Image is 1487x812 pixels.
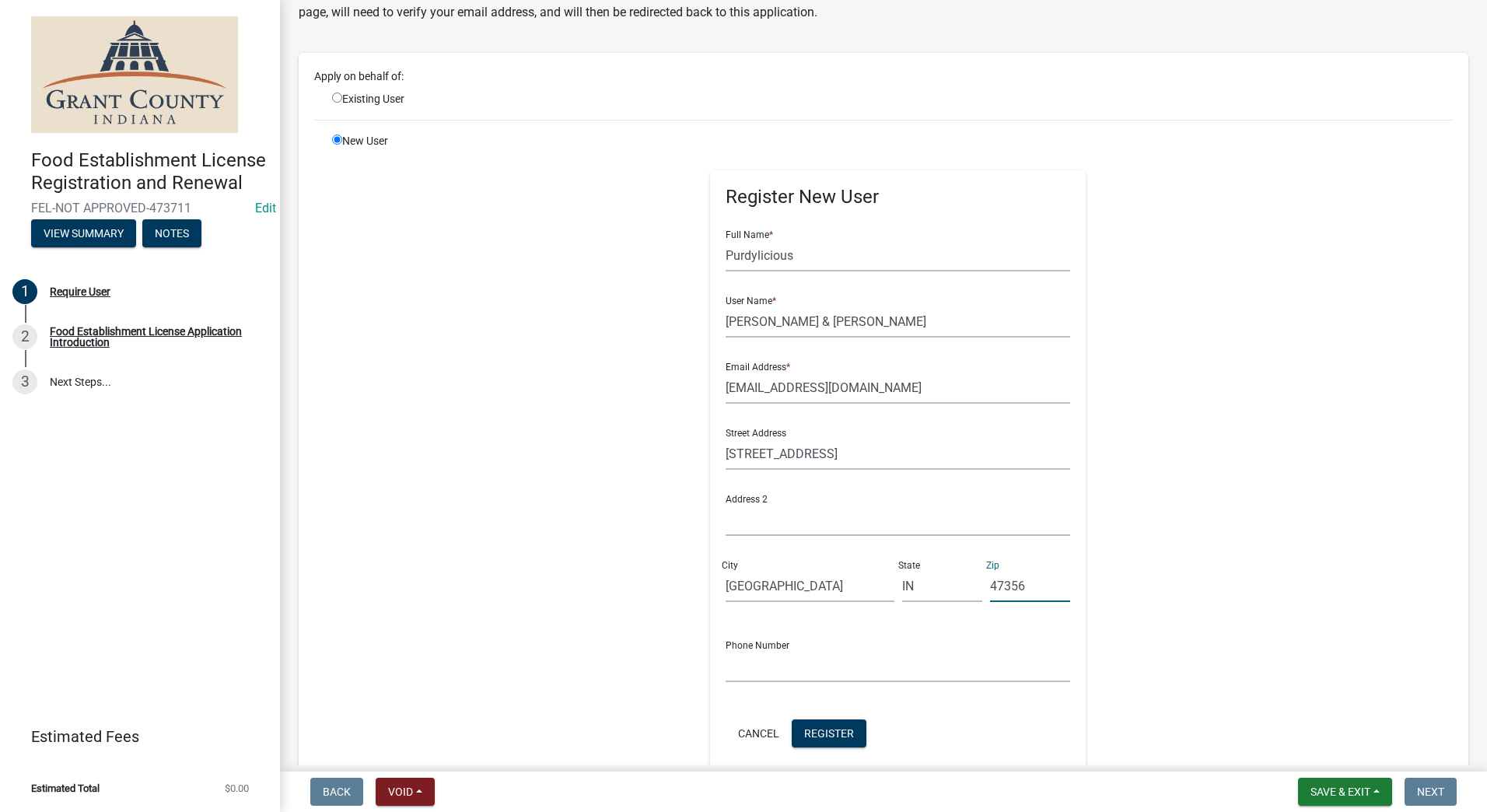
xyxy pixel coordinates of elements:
[323,786,351,798] span: Back
[31,149,268,194] h4: Food Establishment License Registration and Renewal
[726,186,1070,208] h5: Register New User
[12,721,255,752] a: Estimated Fees
[225,783,249,793] span: $0.00
[1417,786,1444,798] span: Next
[792,719,866,747] button: Register
[1298,778,1392,806] button: Save & Exit
[1405,778,1457,806] button: Next
[1310,786,1370,798] span: Save & Exit
[142,219,201,247] button: Notes
[303,68,1464,85] div: Apply on behalf of:
[388,786,413,798] span: Void
[31,16,238,133] img: Grant County, Indiana
[255,201,276,215] wm-modal-confirm: Edit Application Number
[310,778,363,806] button: Back
[31,219,136,247] button: View Summary
[50,286,110,297] div: Require User
[255,201,276,215] a: Edit
[31,783,100,793] span: Estimated Total
[726,719,792,747] button: Cancel
[31,228,136,240] wm-modal-confirm: Summary
[142,228,201,240] wm-modal-confirm: Notes
[12,324,37,349] div: 2
[320,91,511,107] div: Existing User
[376,778,435,806] button: Void
[12,369,37,394] div: 3
[804,726,854,739] span: Register
[50,326,255,348] div: Food Establishment License Application Introduction
[31,201,249,215] span: FEL-NOT APPROVED-473711
[12,279,37,304] div: 1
